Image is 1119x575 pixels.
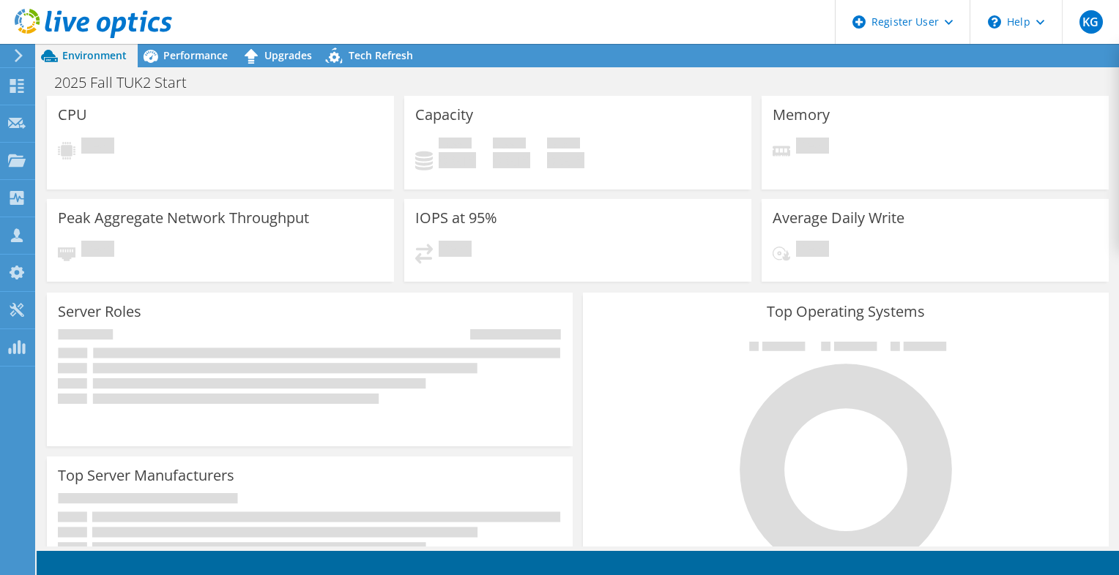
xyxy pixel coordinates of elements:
span: Pending [796,138,829,157]
h3: Server Roles [58,304,141,320]
h4: 0 GiB [547,152,584,168]
span: Environment [62,48,127,62]
span: Free [493,138,526,152]
h3: IOPS at 95% [415,210,497,226]
h3: Average Daily Write [773,210,904,226]
span: Used [439,138,472,152]
h3: Memory [773,107,830,123]
span: Upgrades [264,48,312,62]
svg: \n [988,15,1001,29]
span: KG [1079,10,1103,34]
span: Pending [439,241,472,260]
span: Tech Refresh [349,48,413,62]
h3: Top Server Manufacturers [58,467,234,484]
span: Pending [796,241,829,260]
h3: Top Operating Systems [594,304,1098,320]
span: Performance [163,48,228,62]
h3: Capacity [415,107,473,123]
span: Pending [81,241,114,260]
h3: CPU [58,107,87,123]
span: Total [547,138,580,152]
h3: Peak Aggregate Network Throughput [58,210,309,226]
h1: 2025 Fall TUK2 Start [48,75,209,91]
span: Pending [81,138,114,157]
h4: 0 GiB [439,152,476,168]
h4: 0 GiB [493,152,530,168]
